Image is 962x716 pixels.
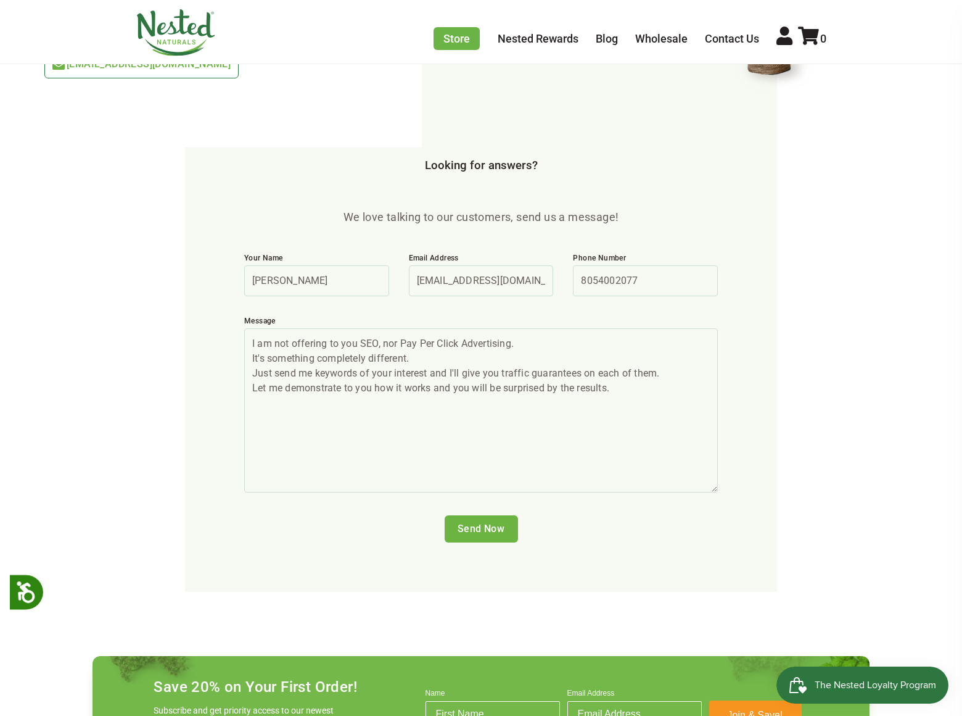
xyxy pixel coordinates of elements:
input: Eg: johndoe@gmail.com [409,265,554,296]
a: Contact Us [705,32,759,45]
a: Blog [596,32,618,45]
label: Message [244,316,718,328]
p: We love talking to our customers, send us a message! [234,209,728,226]
label: Email Address [409,253,554,265]
label: Phone Number [573,253,718,265]
span: 0 [820,32,826,45]
a: Store [434,27,480,50]
label: Name [425,689,560,701]
iframe: Button to open loyalty program pop-up [776,667,950,704]
input: Full Name [244,265,389,296]
label: Your Name [244,253,389,265]
a: Nested Rewards [498,32,578,45]
h3: Looking for answers? [136,159,826,173]
img: icon-email-light-green.svg [52,60,65,70]
input: Your Phone Number [573,265,718,296]
img: Nested Naturals [136,9,216,56]
h4: Save 20% on Your First Order! [154,678,357,696]
input: Send Now [445,515,518,543]
a: Wholesale [635,32,688,45]
a: 0 [798,32,826,45]
label: Email Address [567,689,702,701]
